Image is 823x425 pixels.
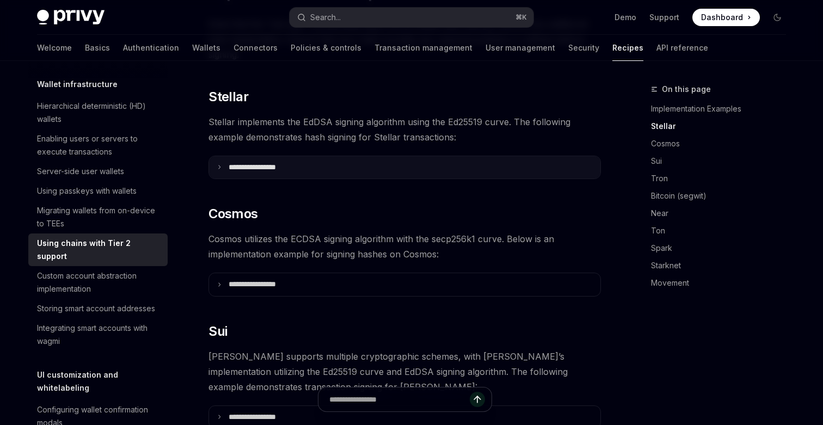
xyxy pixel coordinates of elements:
[192,35,220,61] a: Wallets
[649,12,679,23] a: Support
[208,205,257,223] span: Cosmos
[651,239,795,257] a: Spark
[28,129,168,162] a: Enabling users or servers to execute transactions
[85,35,110,61] a: Basics
[28,318,168,351] a: Integrating smart accounts with wagmi
[28,162,168,181] a: Server-side user wallets
[37,10,105,25] img: dark logo
[486,35,555,61] a: User management
[37,35,72,61] a: Welcome
[37,269,161,295] div: Custom account abstraction implementation
[651,170,795,187] a: Tron
[234,35,278,61] a: Connectors
[470,392,485,407] button: Send message
[515,13,527,22] span: ⌘ K
[37,368,168,395] h5: UI customization and whitelabeling
[701,12,743,23] span: Dashboard
[329,387,470,411] input: Ask a question...
[651,187,795,205] a: Bitcoin (segwit)
[28,233,168,266] a: Using chains with Tier 2 support
[37,100,161,126] div: Hierarchical deterministic (HD) wallets
[28,96,168,129] a: Hierarchical deterministic (HD) wallets
[651,152,795,170] a: Sui
[208,349,601,395] span: [PERSON_NAME] supports multiple cryptographic schemes, with [PERSON_NAME]’s implementation utiliz...
[28,201,168,233] a: Migrating wallets from on-device to TEEs
[651,222,795,239] a: Ton
[123,35,179,61] a: Authentication
[692,9,760,26] a: Dashboard
[37,165,124,178] div: Server-side user wallets
[37,204,161,230] div: Migrating wallets from on-device to TEEs
[769,9,786,26] button: Toggle dark mode
[28,299,168,318] a: Storing smart account addresses
[28,181,168,201] a: Using passkeys with wallets
[37,237,161,263] div: Using chains with Tier 2 support
[612,35,643,61] a: Recipes
[651,135,795,152] a: Cosmos
[662,83,711,96] span: On this page
[37,184,137,198] div: Using passkeys with wallets
[37,132,161,158] div: Enabling users or servers to execute transactions
[291,35,361,61] a: Policies & controls
[290,8,533,27] button: Open search
[310,11,341,24] div: Search...
[651,205,795,222] a: Near
[615,12,636,23] a: Demo
[37,302,155,315] div: Storing smart account addresses
[208,114,601,145] span: Stellar implements the EdDSA signing algorithm using the Ed25519 curve. The following example dem...
[208,231,601,262] span: Cosmos utilizes the ECDSA signing algorithm with the secp256k1 curve. Below is an implementation ...
[651,257,795,274] a: Starknet
[651,118,795,135] a: Stellar
[374,35,472,61] a: Transaction management
[651,274,795,292] a: Movement
[208,323,227,340] span: Sui
[208,88,248,106] span: Stellar
[651,100,795,118] a: Implementation Examples
[568,35,599,61] a: Security
[28,266,168,299] a: Custom account abstraction implementation
[656,35,708,61] a: API reference
[37,78,118,91] h5: Wallet infrastructure
[37,322,161,348] div: Integrating smart accounts with wagmi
